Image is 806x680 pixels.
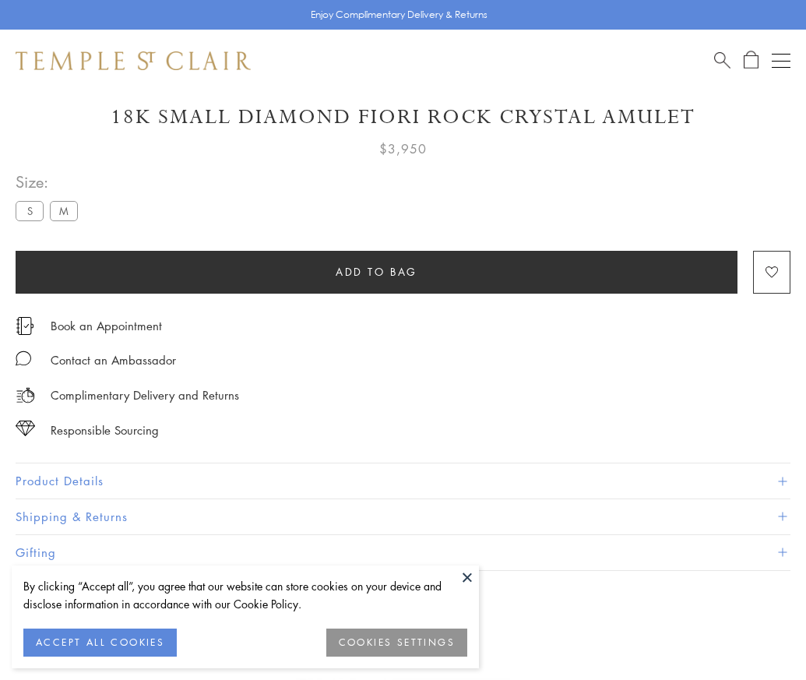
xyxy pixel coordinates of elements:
[16,201,44,220] label: S
[714,51,730,70] a: Search
[379,139,427,159] span: $3,950
[16,169,84,195] span: Size:
[772,51,790,70] button: Open navigation
[23,629,177,657] button: ACCEPT ALL COOKIES
[16,317,34,335] img: icon_appointment.svg
[16,535,790,570] button: Gifting
[51,386,239,405] p: Complimentary Delivery and Returns
[16,386,35,405] img: icon_delivery.svg
[16,463,790,499] button: Product Details
[51,317,162,334] a: Book an Appointment
[326,629,467,657] button: COOKIES SETTINGS
[16,421,35,436] img: icon_sourcing.svg
[336,263,417,280] span: Add to bag
[16,104,790,131] h1: 18K Small Diamond Fiori Rock Crystal Amulet
[50,201,78,220] label: M
[51,421,159,440] div: Responsible Sourcing
[744,51,758,70] a: Open Shopping Bag
[51,351,176,370] div: Contact an Ambassador
[16,251,737,294] button: Add to bag
[311,7,487,23] p: Enjoy Complimentary Delivery & Returns
[23,577,467,613] div: By clicking “Accept all”, you agree that our website can store cookies on your device and disclos...
[16,351,31,366] img: MessageIcon-01_2.svg
[16,499,790,534] button: Shipping & Returns
[16,51,251,70] img: Temple St. Clair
